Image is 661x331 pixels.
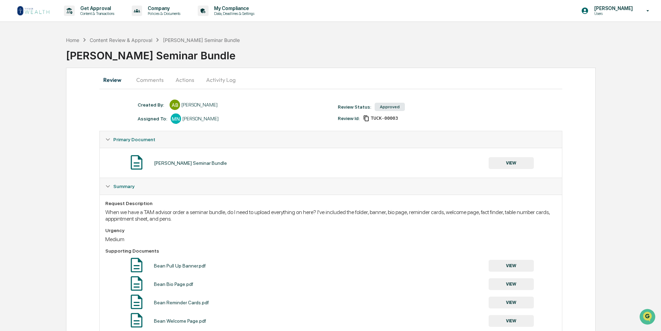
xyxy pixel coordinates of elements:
p: Content & Transactions [75,11,118,16]
div: Bean Bio Page.pdf [154,281,193,287]
button: VIEW [489,157,534,169]
button: VIEW [489,260,534,272]
div: Bean Reminder Cards.pdf [154,300,209,305]
div: Summary [100,178,562,195]
a: Powered byPylon [49,117,84,123]
div: AB [170,100,180,110]
div: Request Description [105,201,556,206]
div: Content Review & Approval [90,37,152,43]
p: Data, Deadlines & Settings [209,11,258,16]
button: VIEW [489,315,534,327]
span: Summary [113,184,134,189]
div: Review Status: [338,104,371,110]
div: Home [66,37,79,43]
span: Primary Document [113,137,155,142]
p: My Compliance [209,6,258,11]
div: Review Id: [338,116,360,121]
div: MN [171,113,181,124]
a: 🗄️Attestations [48,85,89,97]
div: Start new chat [24,53,114,60]
div: Urgency [105,228,556,233]
span: d16ba518-19fc-4e51-8a19-8505321f562c [371,116,398,121]
div: Primary Document [100,131,562,148]
button: Activity Log [201,71,241,88]
img: 1746055101610-c473b297-6a78-478c-a979-82029cc54cd1 [7,53,19,66]
p: How can we help? [7,15,127,26]
div: [PERSON_NAME] Seminar Bundle [163,37,240,43]
img: Document Icon [128,275,145,292]
div: Supporting Documents [105,248,556,254]
p: Company [142,6,184,11]
button: VIEW [489,297,534,308]
p: [PERSON_NAME] [589,6,636,11]
div: Assigned To: [138,116,167,121]
span: Pylon [69,118,84,123]
div: Created By: ‎ ‎ [138,102,166,108]
a: 🔎Data Lookup [4,98,47,110]
div: 🗄️ [50,88,56,94]
div: Approved [375,103,405,111]
img: Document Icon [128,293,145,311]
div: Bean Pull Up Banner.pdf [154,263,206,269]
div: [PERSON_NAME] Seminar Bundle [154,160,227,166]
div: [PERSON_NAME] Seminar Bundle [66,44,661,62]
div: 🖐️ [7,88,13,94]
a: 🖐️Preclearance [4,85,48,97]
div: Bean Welcome Page.pdf [154,318,206,324]
button: VIEW [489,278,534,290]
button: Start new chat [118,55,127,63]
p: Get Approval [75,6,118,11]
img: logo [17,5,50,16]
span: Preclearance [14,87,45,94]
img: Document Icon [128,256,145,274]
div: [PERSON_NAME] [182,116,219,121]
img: Document Icon [128,154,145,171]
div: Medium [105,236,556,243]
div: secondary tabs example [99,71,562,88]
button: Review [99,71,131,88]
p: Policies & Documents [142,11,184,16]
iframe: Open customer support [639,308,658,327]
span: Attestations [57,87,86,94]
button: Comments [131,71,169,88]
div: When we have a TAM advisor order a seminar bundle, do I need to upload everything on here? I've i... [105,209,556,222]
div: [PERSON_NAME] [181,102,218,108]
img: Document Icon [128,312,145,329]
p: Users [589,11,636,16]
div: 🔎 [7,101,13,107]
div: We're available if you need us! [24,60,88,66]
span: Data Lookup [14,101,44,108]
button: Actions [169,71,201,88]
div: Primary Document [100,148,562,178]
